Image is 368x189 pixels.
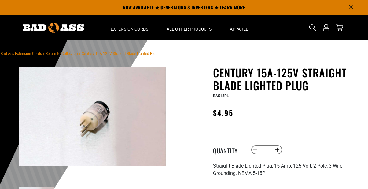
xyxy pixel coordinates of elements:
[221,15,257,40] summary: Apparel
[167,26,212,32] span: All Other Products
[111,26,148,32] span: Extension Cords
[157,15,221,40] summary: All Other Products
[1,51,42,56] a: Bad Ass Extension Cords
[213,107,233,118] span: $4.95
[213,66,363,92] h1: Century 15A-125V Straight Blade Lighted Plug
[101,15,157,40] summary: Extension Cords
[23,23,84,33] img: Bad Ass Extension Cords
[213,163,342,176] span: Straight Blade Lighted Plug, 15 Amp, 125 Volt, 2 Pole, 3 Wire Grounding. NEMA 5-15P.
[308,23,318,32] summary: Search
[1,50,158,57] nav: breadcrumbs
[213,146,244,154] label: Quantity
[230,26,248,32] span: Apparel
[213,94,229,98] span: BA515PL
[43,51,44,56] span: ›
[46,51,78,56] a: Return to Collection
[82,51,158,56] span: Century 15A-125V Straight Blade Lighted Plug
[79,51,80,56] span: ›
